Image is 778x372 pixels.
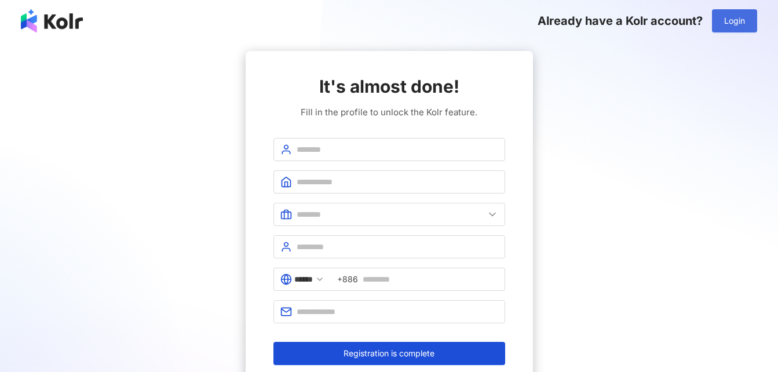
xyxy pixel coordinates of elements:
[21,9,83,32] img: logo
[319,74,459,99] span: It's almost done!
[538,14,703,28] span: Already have a Kolr account?
[712,9,757,32] button: Login
[344,349,434,358] span: Registration is complete
[337,273,358,286] span: +886
[301,105,477,119] span: Fill in the profile to unlock the Kolr feature.
[273,342,505,365] button: Registration is complete
[724,16,745,25] span: Login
